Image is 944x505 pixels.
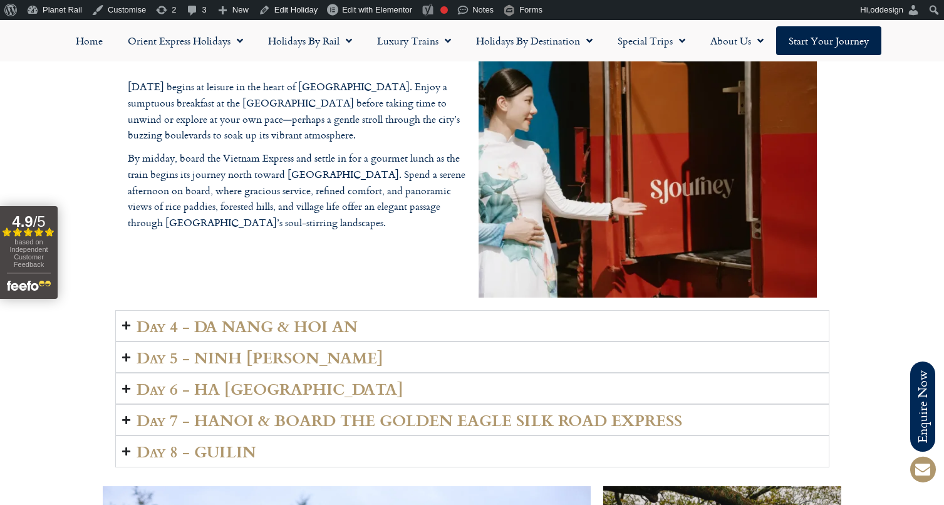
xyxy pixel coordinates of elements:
[6,26,938,55] nav: Menu
[63,26,115,55] a: Home
[137,411,682,429] h2: Day 7 - HANOI & BOARD THE GOLDEN EAGLE SILK ROAD EXPRESS
[137,442,256,460] h2: Day 8 - GUILIN
[137,380,403,397] h2: Day 6 - HA [GEOGRAPHIC_DATA]
[137,348,383,366] h2: Day 5 - NINH [PERSON_NAME]
[870,5,903,14] span: oddesign
[698,26,776,55] a: About Us
[342,5,412,14] span: Edit with Elementor
[128,150,466,231] p: By midday, board the Vietnam Express and settle in for a gourmet lunch as the train begins its jo...
[128,79,466,143] p: [DATE] begins at leisure in the heart of [GEOGRAPHIC_DATA]. Enjoy a sumptuous breakfast at the [G...
[115,435,829,467] summary: Day 8 - GUILIN
[115,26,256,55] a: Orient Express Holidays
[115,310,829,341] summary: Day 4 - DA NANG & HOI AN
[776,26,881,55] a: Start your Journey
[605,26,698,55] a: Special Trips
[256,26,365,55] a: Holidays by Rail
[440,6,448,14] div: Focus keyphrase not set
[115,404,829,435] summary: Day 7 - HANOI & BOARD THE GOLDEN EAGLE SILK ROAD EXPRESS
[115,373,829,404] summary: Day 6 - HA [GEOGRAPHIC_DATA]
[464,26,605,55] a: Holidays by Destination
[115,341,829,373] summary: Day 5 - NINH [PERSON_NAME]
[365,26,464,55] a: Luxury Trains
[137,317,358,335] h2: Day 4 - DA NANG & HOI AN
